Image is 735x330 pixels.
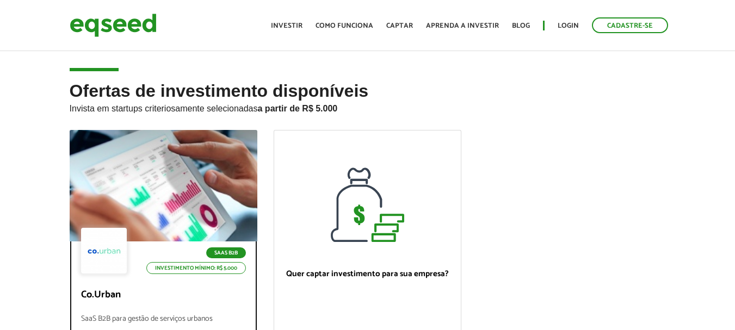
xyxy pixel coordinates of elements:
[70,11,157,40] img: EqSeed
[426,22,499,29] a: Aprenda a investir
[316,22,373,29] a: Como funciona
[558,22,579,29] a: Login
[206,247,246,258] p: SaaS B2B
[70,82,666,130] h2: Ofertas de investimento disponíveis
[258,104,338,113] strong: a partir de R$ 5.000
[285,269,450,279] p: Quer captar investimento para sua empresa?
[592,17,668,33] a: Cadastre-se
[146,262,246,274] p: Investimento mínimo: R$ 5.000
[70,101,666,114] p: Invista em startups criteriosamente selecionadas
[512,22,530,29] a: Blog
[271,22,302,29] a: Investir
[81,289,246,301] p: Co.Urban
[386,22,413,29] a: Captar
